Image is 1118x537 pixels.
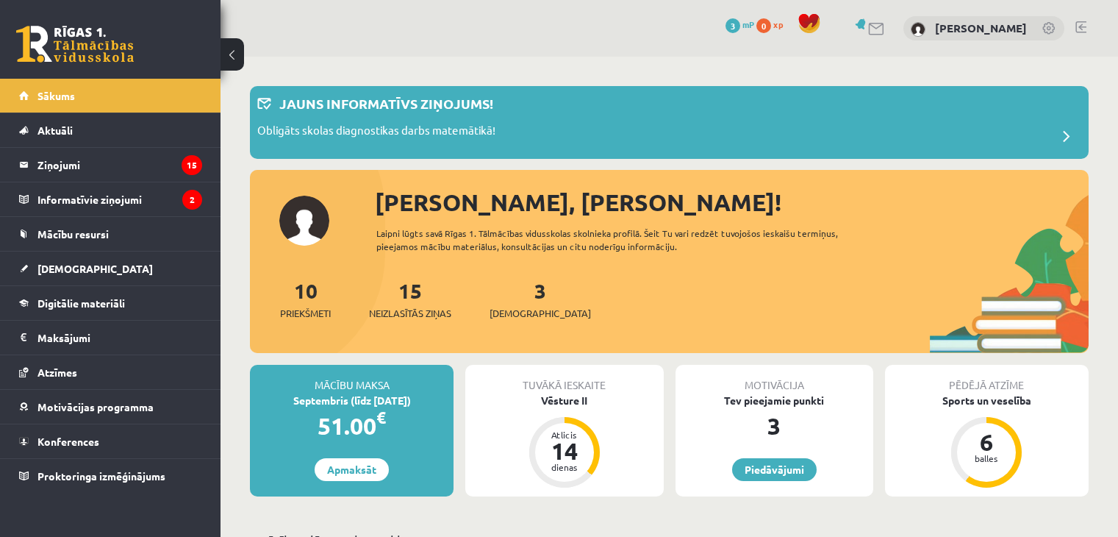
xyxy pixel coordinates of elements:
[37,262,153,275] span: [DEMOGRAPHIC_DATA]
[37,366,77,379] span: Atzīmes
[369,277,451,321] a: 15Neizlasītās ziņas
[37,435,99,448] span: Konferences
[935,21,1027,35] a: [PERSON_NAME]
[19,459,202,493] a: Proktoringa izmēģinājums
[885,365,1089,393] div: Pēdējā atzīme
[376,407,386,428] span: €
[732,458,817,481] a: Piedāvājumi
[369,306,451,321] span: Neizlasītās ziņas
[19,79,202,113] a: Sākums
[19,390,202,424] a: Motivācijas programma
[725,18,740,33] span: 3
[280,277,331,321] a: 10Priekšmeti
[19,321,202,355] a: Maksājumi
[490,277,591,321] a: 3[DEMOGRAPHIC_DATA]
[19,182,202,216] a: Informatīvie ziņojumi2
[19,355,202,389] a: Atzīmes
[542,463,587,472] div: dienas
[911,22,925,37] img: Anguss Sebastjans Baša
[37,400,154,413] span: Motivācijas programma
[37,124,73,137] span: Aktuāli
[756,18,771,33] span: 0
[19,217,202,251] a: Mācību resursi
[19,148,202,182] a: Ziņojumi15
[19,113,202,147] a: Aktuāli
[676,365,873,393] div: Motivācija
[315,458,389,481] a: Apmaksāt
[37,182,202,216] legend: Informatīvie ziņojumi
[742,18,754,30] span: mP
[182,190,202,210] i: 2
[37,469,165,483] span: Proktoringa izmēģinājums
[964,430,1008,454] div: 6
[676,393,873,408] div: Tev pieejamie punkti
[257,93,1081,152] a: Jauns informatīvs ziņojums! Obligāts skolas diagnostikas darbs matemātikā!
[465,365,663,393] div: Tuvākā ieskaite
[756,18,790,30] a: 0 xp
[542,439,587,463] div: 14
[885,393,1089,490] a: Sports un veselība 6 balles
[37,321,202,355] legend: Maksājumi
[490,306,591,321] span: [DEMOGRAPHIC_DATA]
[37,227,109,241] span: Mācību resursi
[279,93,493,113] p: Jauns informatīvs ziņojums!
[465,393,663,408] div: Vēsture II
[885,393,1089,408] div: Sports un veselība
[16,26,134,63] a: Rīgas 1. Tālmācības vidusskola
[37,296,125,310] span: Digitālie materiāli
[465,393,663,490] a: Vēsture II Atlicis 14 dienas
[280,306,331,321] span: Priekšmeti
[376,227,880,253] div: Laipni lūgts savā Rīgas 1. Tālmācības vidusskolas skolnieka profilā. Šeit Tu vari redzēt tuvojošo...
[542,430,587,439] div: Atlicis
[19,424,202,458] a: Konferences
[19,252,202,285] a: [DEMOGRAPHIC_DATA]
[250,393,454,408] div: Septembris (līdz [DATE])
[676,408,873,444] div: 3
[250,408,454,444] div: 51.00
[375,185,1089,220] div: [PERSON_NAME], [PERSON_NAME]!
[37,89,75,102] span: Sākums
[773,18,783,30] span: xp
[37,148,202,182] legend: Ziņojumi
[725,18,754,30] a: 3 mP
[964,454,1008,463] div: balles
[257,122,495,143] p: Obligāts skolas diagnostikas darbs matemātikā!
[182,155,202,175] i: 15
[250,365,454,393] div: Mācību maksa
[19,286,202,320] a: Digitālie materiāli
